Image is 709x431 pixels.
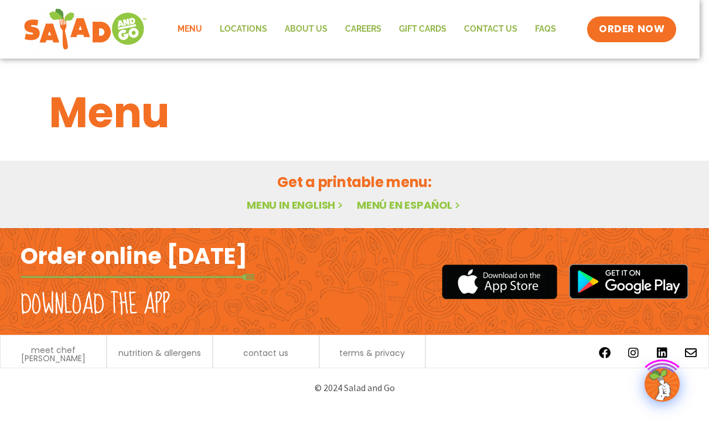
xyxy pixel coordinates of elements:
[169,16,565,43] nav: Menu
[587,16,676,42] a: ORDER NOW
[276,16,336,43] a: About Us
[243,349,288,357] a: contact us
[336,16,390,43] a: Careers
[26,380,683,396] p: © 2024 Salad and Go
[21,274,255,280] img: fork
[169,16,211,43] a: Menu
[49,172,660,192] h2: Get a printable menu:
[390,16,455,43] a: GIFT CARDS
[442,263,557,301] img: appstore
[455,16,526,43] a: Contact Us
[339,349,405,357] a: terms & privacy
[49,81,660,144] h1: Menu
[599,22,664,36] span: ORDER NOW
[6,346,100,362] a: meet chef [PERSON_NAME]
[23,6,147,53] img: new-SAG-logo-768×292
[526,16,565,43] a: FAQs
[211,16,276,43] a: Locations
[118,349,201,357] a: nutrition & allergens
[357,198,462,212] a: Menú en español
[569,264,688,299] img: google_play
[247,198,345,212] a: Menu in English
[21,242,247,270] h2: Order online [DATE]
[21,289,170,321] h2: Download the app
